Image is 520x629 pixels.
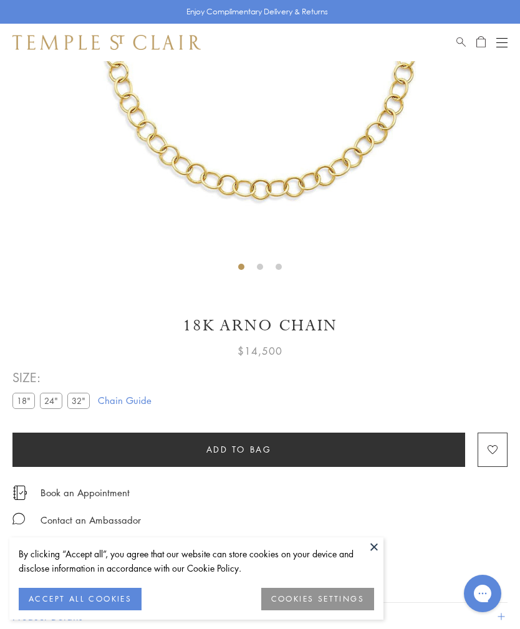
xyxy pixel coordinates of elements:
[98,393,152,407] a: Chain Guide
[12,315,508,337] h1: 18K Arno Chain
[12,486,27,500] img: icon_appointment.svg
[12,393,35,408] label: 18"
[476,35,486,50] a: Open Shopping Bag
[12,433,465,467] button: Add to bag
[12,35,201,50] img: Temple St. Clair
[261,588,374,610] button: COOKIES SETTINGS
[67,393,90,408] label: 32"
[238,343,282,359] span: $14,500
[458,570,508,617] iframe: Gorgias live chat messenger
[206,443,272,456] span: Add to bag
[41,486,130,499] a: Book an Appointment
[40,393,62,408] label: 24"
[12,512,25,525] img: MessageIcon-01_2.svg
[186,6,328,18] p: Enjoy Complimentary Delivery & Returns
[456,35,466,50] a: Search
[19,588,142,610] button: ACCEPT ALL COOKIES
[496,35,508,50] button: Open navigation
[12,367,95,388] span: SIZE:
[19,547,374,575] div: By clicking “Accept all”, you agree that our website can store cookies on your device and disclos...
[41,512,141,528] div: Contact an Ambassador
